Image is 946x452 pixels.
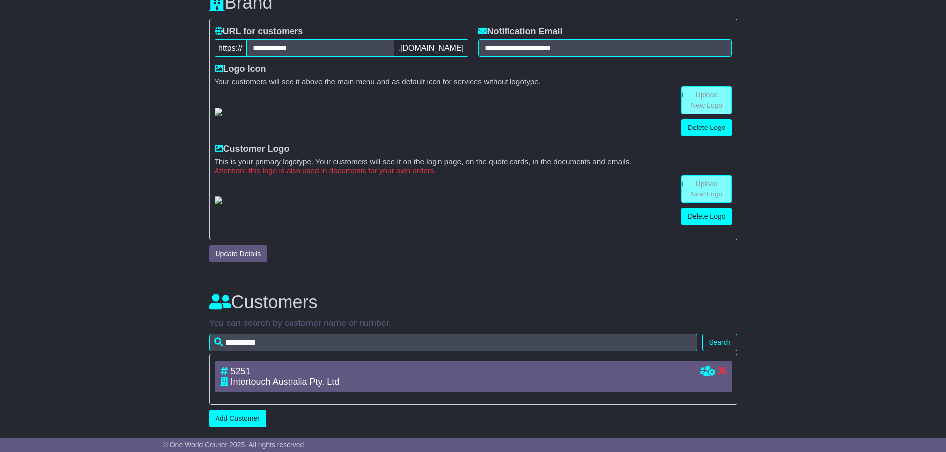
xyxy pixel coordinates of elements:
[215,77,732,86] small: Your customers will see it above the main menu and as default icon for services without logotype.
[215,108,222,116] img: GetResellerIconLogo
[681,86,732,114] a: Upload New Logo
[681,175,732,203] a: Upload New Logo
[215,39,247,57] span: https://
[681,208,732,225] a: Delete Logo
[215,196,222,204] img: GetCustomerLogo
[209,410,266,427] a: Add Customer
[231,377,340,387] span: Intertouch Australia Pty. Ltd
[215,26,303,37] label: URL for customers
[231,366,251,376] span: 5251
[478,26,563,37] label: Notification Email
[394,39,468,57] span: .[DOMAIN_NAME]
[215,166,732,175] small: Attention: this logo is also used in documents for your own orders.
[209,318,737,329] p: You can search by customer name or number.
[209,292,737,312] h3: Customers
[215,157,732,166] small: This is your primary logotype. Your customers will see it on the login page, on the quote cards, ...
[209,245,268,262] button: Update Details
[163,441,306,449] span: © One World Courier 2025. All rights reserved.
[681,119,732,136] a: Delete Logo
[215,144,290,155] label: Customer Logo
[215,64,266,75] label: Logo Icon
[702,334,737,351] button: Search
